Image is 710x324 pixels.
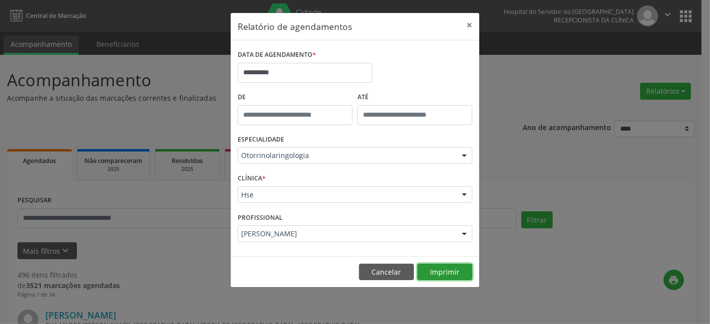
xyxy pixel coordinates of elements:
[238,47,316,63] label: DATA DE AGENDAMENTO
[459,13,479,37] button: Close
[417,264,472,281] button: Imprimir
[238,132,284,148] label: ESPECIALIDADE
[241,151,452,161] span: Otorrinolaringologia
[359,264,414,281] button: Cancelar
[238,90,353,105] label: De
[241,190,452,200] span: Hse
[238,210,283,225] label: PROFISSIONAL
[238,20,352,33] h5: Relatório de agendamentos
[241,229,452,239] span: [PERSON_NAME]
[357,90,472,105] label: ATÉ
[238,171,266,186] label: CLÍNICA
